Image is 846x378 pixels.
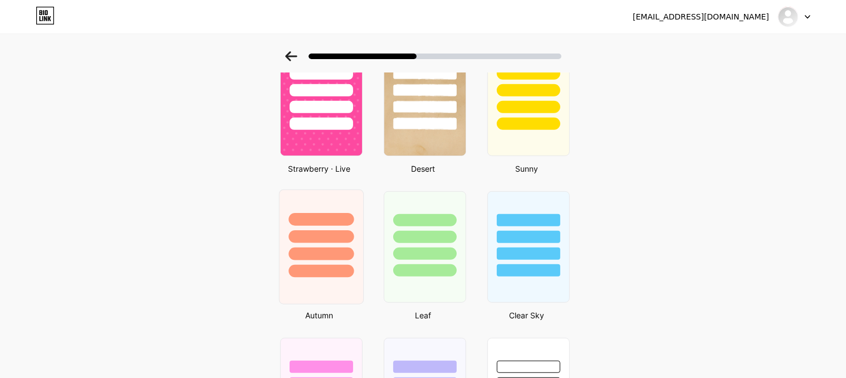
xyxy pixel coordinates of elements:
[777,6,799,27] img: bastaacreditar
[633,11,769,23] div: [EMAIL_ADDRESS][DOMAIN_NAME]
[484,309,570,321] div: Clear Sky
[484,163,570,175] div: Sunny
[277,309,363,321] div: Autumn
[380,309,466,321] div: Leaf
[277,163,363,175] div: Strawberry · Live
[380,163,466,175] div: Desert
